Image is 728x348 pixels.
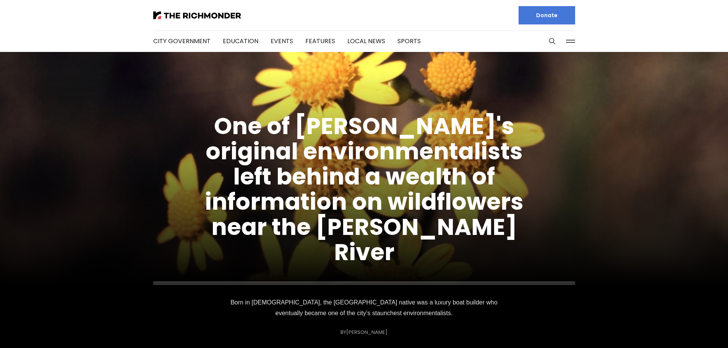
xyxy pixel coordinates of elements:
a: Events [271,37,293,45]
img: The Richmonder [153,11,241,19]
iframe: portal-trigger [663,311,728,348]
a: Donate [519,6,575,24]
a: Education [223,37,258,45]
p: Born in [DEMOGRAPHIC_DATA], the [GEOGRAPHIC_DATA] native was a luxury boat builder who eventually... [228,297,500,319]
a: City Government [153,37,211,45]
div: By [340,329,388,335]
button: Search this site [546,36,558,47]
a: Local News [347,37,385,45]
a: Features [305,37,335,45]
a: [PERSON_NAME] [346,329,388,336]
a: One of [PERSON_NAME]'s original environmentalists left behind a wealth of information on wildflow... [205,110,524,268]
a: Sports [397,37,421,45]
